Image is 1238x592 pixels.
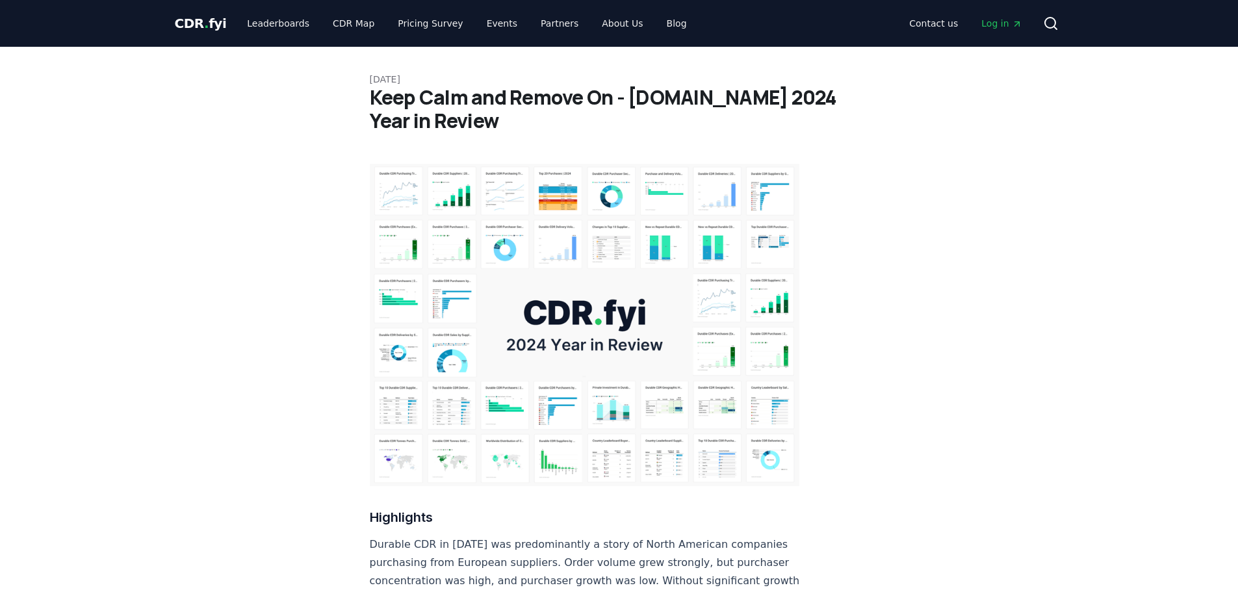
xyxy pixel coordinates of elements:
[370,507,800,528] h3: Highlights
[476,12,528,35] a: Events
[370,86,869,133] h1: Keep Calm and Remove On - [DOMAIN_NAME] 2024 Year in Review
[899,12,968,35] a: Contact us
[971,12,1032,35] a: Log in
[237,12,320,35] a: Leaderboards
[370,164,800,486] img: blog post image
[204,16,209,31] span: .
[530,12,589,35] a: Partners
[175,14,227,32] a: CDR.fyi
[981,17,1022,30] span: Log in
[370,73,869,86] p: [DATE]
[237,12,697,35] nav: Main
[591,12,653,35] a: About Us
[387,12,473,35] a: Pricing Survey
[899,12,1032,35] nav: Main
[656,12,697,35] a: Blog
[322,12,385,35] a: CDR Map
[175,16,227,31] span: CDR fyi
